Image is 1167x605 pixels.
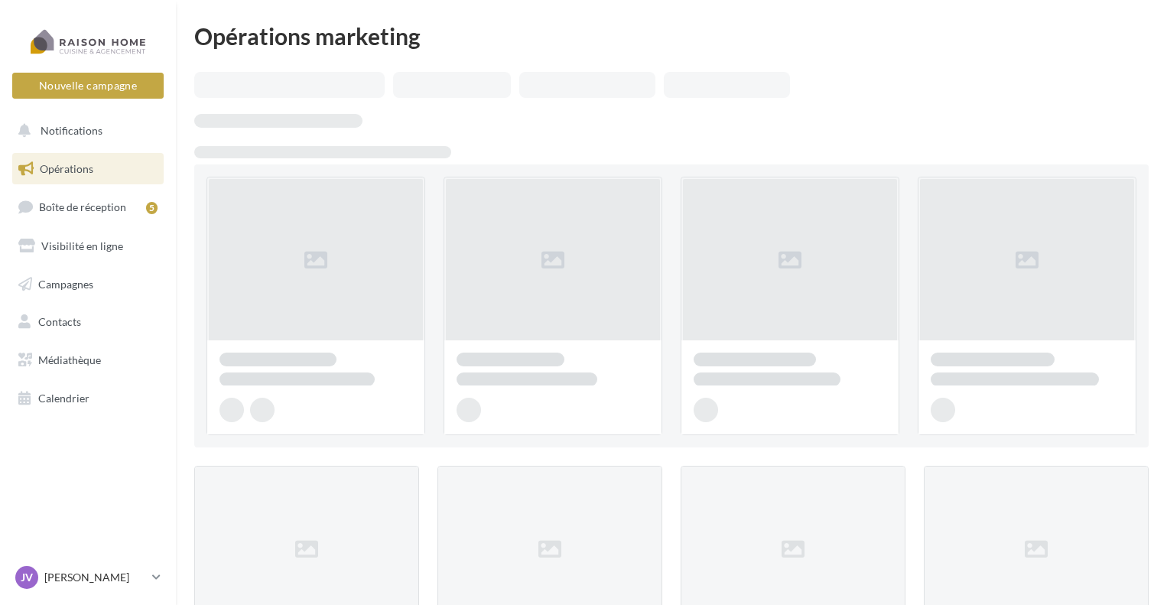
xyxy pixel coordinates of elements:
span: Notifications [41,124,102,137]
a: Visibilité en ligne [9,230,167,262]
a: Calendrier [9,382,167,415]
span: Calendrier [38,392,89,405]
a: Campagnes [9,268,167,301]
a: Contacts [9,306,167,338]
a: Opérations [9,153,167,185]
a: Boîte de réception5 [9,190,167,223]
span: Boîte de réception [39,200,126,213]
button: Nouvelle campagne [12,73,164,99]
button: Notifications [9,115,161,147]
span: Campagnes [38,277,93,290]
span: JV [21,570,33,585]
div: Opérations marketing [194,24,1149,47]
span: Contacts [38,315,81,328]
a: Médiathèque [9,344,167,376]
span: Visibilité en ligne [41,239,123,252]
p: [PERSON_NAME] [44,570,146,585]
span: Médiathèque [38,353,101,366]
span: Opérations [40,162,93,175]
a: JV [PERSON_NAME] [12,563,164,592]
div: 5 [146,202,158,214]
